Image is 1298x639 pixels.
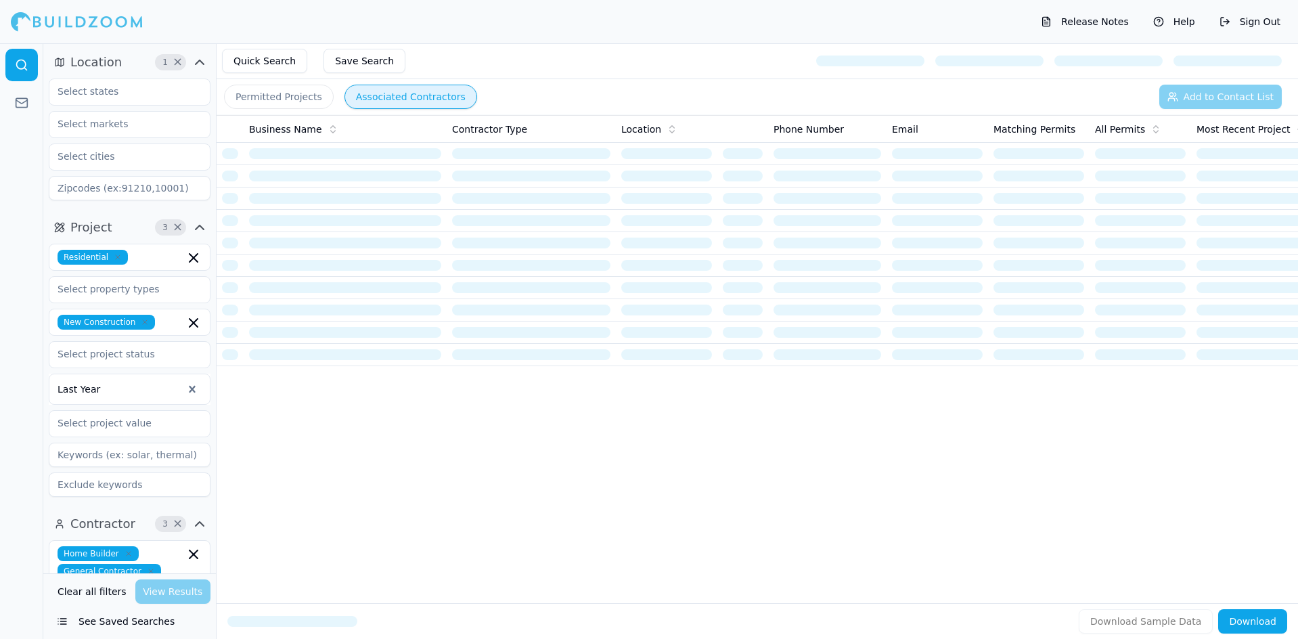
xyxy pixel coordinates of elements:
span: Project [70,218,112,237]
span: Location [621,123,661,136]
span: Home Builder [58,546,139,561]
span: Contractor [70,514,135,533]
button: Release Notes [1034,11,1136,32]
span: Phone Number [774,123,844,136]
button: Save Search [323,49,405,73]
span: Most Recent Project [1196,123,1291,136]
span: General Contractor [58,564,161,579]
span: All Permits [1095,123,1145,136]
button: Contractor3Clear Contractor filters [49,513,210,535]
span: Clear Contractor filters [173,521,183,527]
button: Permitted Projects [224,85,334,109]
span: Location [70,53,122,72]
span: Business Name [249,123,322,136]
span: Contractor Type [452,123,527,136]
span: 3 [158,221,172,234]
input: Exclude keywords [49,472,210,497]
span: Clear Location filters [173,59,183,66]
button: Quick Search [222,49,307,73]
input: Select property types [49,277,193,301]
input: Select project value [49,411,193,435]
button: Clear all filters [54,579,130,604]
span: New Construction [58,315,155,330]
span: Clear Project filters [173,224,183,231]
input: Select markets [49,112,193,136]
button: Help [1146,11,1202,32]
input: Zipcodes (ex:91210,10001) [49,176,210,200]
input: Select states [49,79,193,104]
span: Matching Permits [993,123,1075,136]
input: Select project status [49,342,193,366]
span: Residential [58,250,128,265]
input: Keywords (ex: solar, thermal) [49,443,210,467]
button: Project3Clear Project filters [49,217,210,238]
button: Location1Clear Location filters [49,51,210,73]
span: Email [892,123,918,136]
span: 1 [158,56,172,69]
button: See Saved Searches [49,609,210,634]
button: Sign Out [1213,11,1287,32]
span: 3 [158,517,172,531]
input: Select cities [49,144,193,169]
button: Associated Contractors [344,85,477,109]
button: Download [1218,609,1287,634]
